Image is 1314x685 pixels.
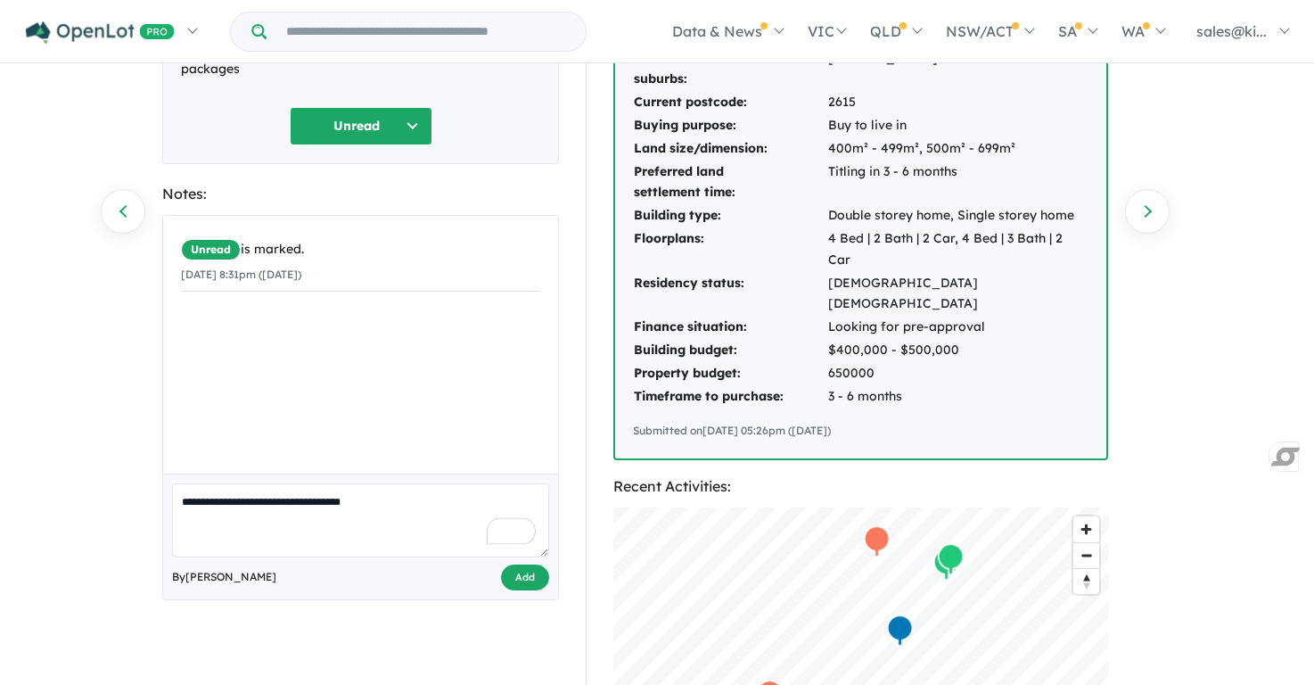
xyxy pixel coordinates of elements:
td: Titling in 3 - 6 months [827,161,1088,205]
td: 650000 [827,362,1088,385]
td: Floorplans: [633,227,827,272]
td: Preferred land settlement time: [633,161,827,205]
td: Residency status: [633,272,827,317]
td: Buying purpose: [633,114,827,137]
div: Map marker [938,543,965,576]
span: sales@ki... [1196,22,1267,40]
textarea: To enrich screen reader interactions, please activate Accessibility in Grammarly extension settings [172,483,549,557]
td: Building budget: [633,339,827,362]
span: Reset bearing to north [1073,569,1099,594]
td: $400,000 - $500,000 [827,339,1088,362]
td: [PERSON_NAME] [827,47,1088,92]
input: Try estate name, suburb, builder or developer [270,12,582,51]
td: Current postcode: [633,91,827,114]
td: Buy to live in [827,114,1088,137]
div: Map marker [933,549,960,582]
button: Zoom out [1073,542,1099,568]
img: Openlot PRO Logo White [26,21,175,44]
button: Zoom in [1073,516,1099,542]
div: Submitted on [DATE] 05:26pm ([DATE]) [633,422,1088,440]
td: 2615 [827,91,1088,114]
td: Interested areas & suburbs: [633,47,827,92]
button: Reset bearing to north [1073,568,1099,594]
div: Map marker [864,525,891,558]
td: Land size/dimension: [633,137,827,161]
td: Timeframe to purchase: [633,385,827,409]
td: Property budget: [633,362,827,385]
div: Map marker [887,615,914,648]
td: Double storey home, Single storey home [827,204,1088,227]
td: 4 Bed | 2 Bath | 2 Car, 4 Bed | 3 Bath | 2 Car [827,227,1088,272]
td: Looking for pre-approval [827,316,1088,339]
td: Finance situation: [633,316,827,339]
div: Notes: [162,182,559,206]
td: [DEMOGRAPHIC_DATA] [DEMOGRAPHIC_DATA] [827,272,1088,317]
button: Add [501,565,549,590]
small: [DATE] 8:31pm ([DATE]) [181,268,301,281]
span: Unread [181,239,241,260]
td: 400m² - 499m², 500m² - 699m² [827,137,1088,161]
td: 3 - 6 months [827,385,1088,409]
div: is marked. [181,239,540,260]
span: Zoom out [1073,543,1099,568]
span: By [PERSON_NAME] [172,568,276,586]
button: Unread [290,107,432,145]
div: Recent Activities: [613,475,1108,499]
td: Building type: [633,204,827,227]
